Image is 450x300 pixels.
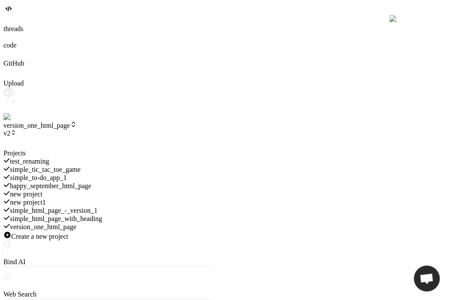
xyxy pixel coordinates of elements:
[389,15,408,23] img: alert
[3,122,77,129] span: version_one_html_page
[414,265,440,291] div: Open chat
[10,158,49,165] span: test_renaming
[3,41,16,49] label: code
[3,25,23,32] label: threads
[389,30,450,38] p: Switched to Version 2
[3,149,211,157] div: Projects
[10,215,102,222] span: simple_html_page_with_heading
[10,174,67,181] span: simple_to-do_app_1
[3,113,32,121] img: settings
[10,166,81,173] span: simple_tic_tac_toe_game
[3,79,24,87] label: Upload
[10,182,91,189] span: happy_september_html_page
[3,60,24,67] label: GitHub
[10,223,76,231] span: version_one_html_page
[3,258,211,266] p: Bind AI
[10,190,42,198] span: new project
[11,233,68,240] span: Create a new project
[3,129,16,137] span: v2
[10,199,46,206] span: new project1
[10,207,98,214] span: simple_html_page_-_version_1
[3,291,211,298] p: Web Search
